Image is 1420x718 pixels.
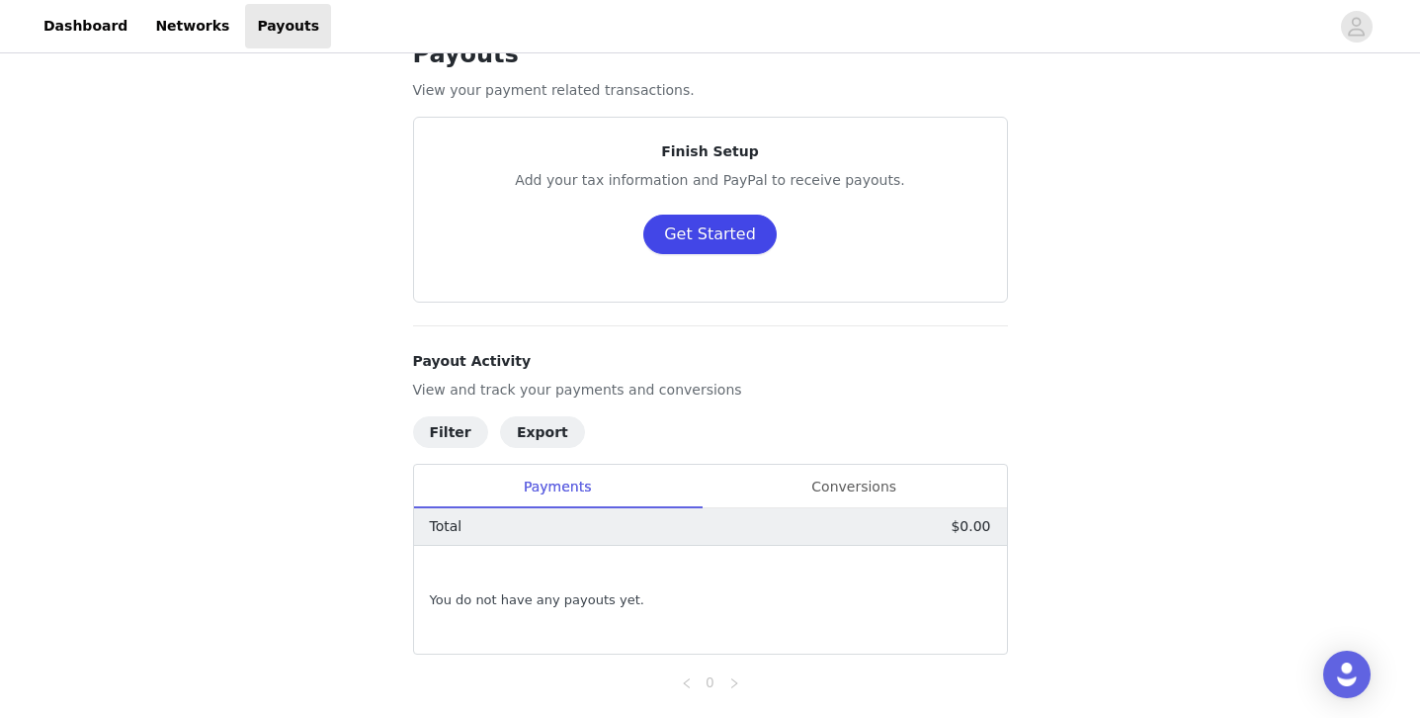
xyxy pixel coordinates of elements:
[675,671,699,694] li: Previous Page
[722,671,746,694] li: Next Page
[430,590,644,610] span: You do not have any payouts yet.
[438,141,983,162] p: Finish Setup
[699,671,722,694] li: 0
[245,4,331,48] a: Payouts
[438,170,983,191] p: Add your tax information and PayPal to receive payouts.
[1323,651,1371,698] div: Open Intercom Messenger
[728,677,740,689] i: icon: right
[413,351,1008,372] h4: Payout Activity
[413,37,1008,72] h1: Payouts
[32,4,139,48] a: Dashboard
[681,677,693,689] i: icon: left
[414,465,702,509] div: Payments
[702,465,1007,509] div: Conversions
[413,380,1008,401] p: View and track your payments and conversions
[413,416,488,448] button: Filter
[413,80,1008,101] p: View your payment related transactions.
[951,516,990,537] p: $0.00
[1347,11,1366,43] div: avatar
[500,416,585,448] button: Export
[430,516,462,537] p: Total
[143,4,241,48] a: Networks
[700,672,721,693] a: 0
[643,215,777,254] button: Get Started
